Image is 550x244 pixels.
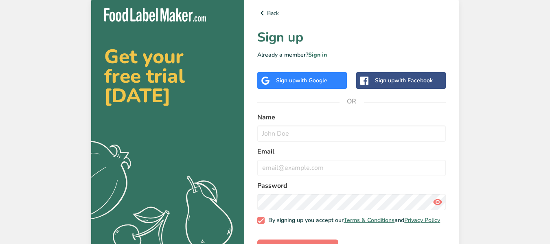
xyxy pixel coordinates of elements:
[257,112,446,122] label: Name
[104,47,231,106] h2: Get your free trial [DATE]
[257,8,446,18] a: Back
[308,51,327,59] a: Sign in
[257,160,446,176] input: email@example.com
[375,76,433,85] div: Sign up
[344,216,394,224] a: Terms & Conditions
[394,77,433,84] span: with Facebook
[257,181,446,191] label: Password
[257,51,446,59] p: Already a member?
[257,125,446,142] input: John Doe
[104,8,206,22] img: Food Label Maker
[296,77,327,84] span: with Google
[257,147,446,156] label: Email
[257,28,446,47] h1: Sign up
[265,217,440,224] span: By signing up you accept our and
[276,76,327,85] div: Sign up
[404,216,440,224] a: Privacy Policy
[340,89,364,114] span: OR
